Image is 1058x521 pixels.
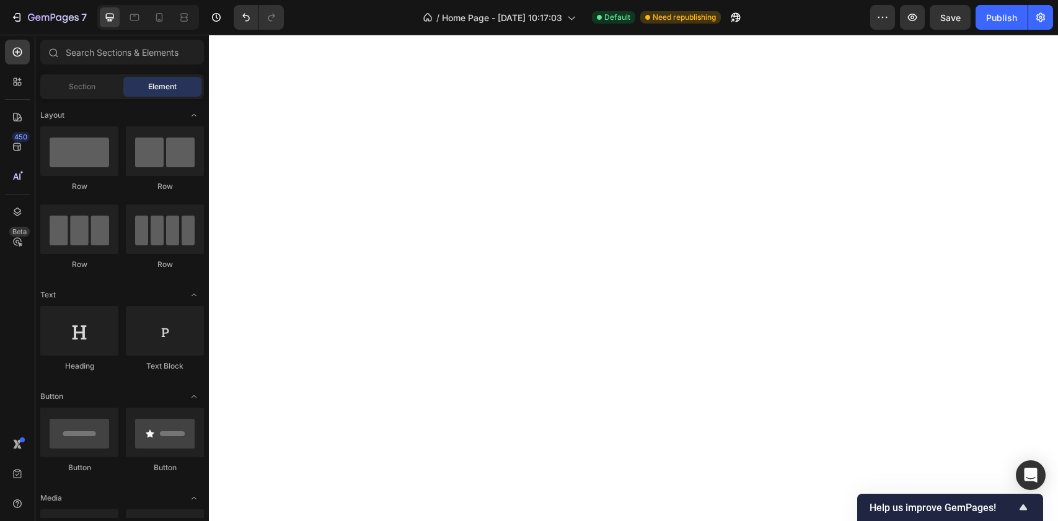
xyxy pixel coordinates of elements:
div: Button [40,462,118,473]
span: Toggle open [184,105,204,125]
span: Save [940,12,961,23]
span: / [436,11,439,24]
div: Button [126,462,204,473]
span: Button [40,391,63,402]
div: Heading [40,361,118,372]
div: Row [40,181,118,192]
span: Text [40,289,56,300]
span: Need republishing [653,12,716,23]
span: Layout [40,110,64,121]
div: Row [126,181,204,192]
span: Help us improve GemPages! [870,502,1016,514]
p: 7 [81,10,87,25]
iframe: Design area [209,35,1058,521]
div: Beta [9,227,30,237]
div: Open Intercom Messenger [1016,460,1046,490]
span: Section [69,81,95,92]
span: Toggle open [184,387,204,406]
span: Default [604,12,630,23]
span: Element [148,81,177,92]
div: Publish [986,11,1017,24]
div: Row [40,259,118,270]
span: Toggle open [184,488,204,508]
span: Home Page - [DATE] 10:17:03 [442,11,562,24]
div: Undo/Redo [234,5,284,30]
div: Text Block [126,361,204,372]
button: 7 [5,5,92,30]
button: Show survey - Help us improve GemPages! [870,500,1031,515]
button: Publish [976,5,1028,30]
span: Toggle open [184,285,204,305]
div: 450 [12,132,30,142]
input: Search Sections & Elements [40,40,204,64]
button: Save [930,5,971,30]
span: Media [40,493,62,504]
div: Row [126,259,204,270]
